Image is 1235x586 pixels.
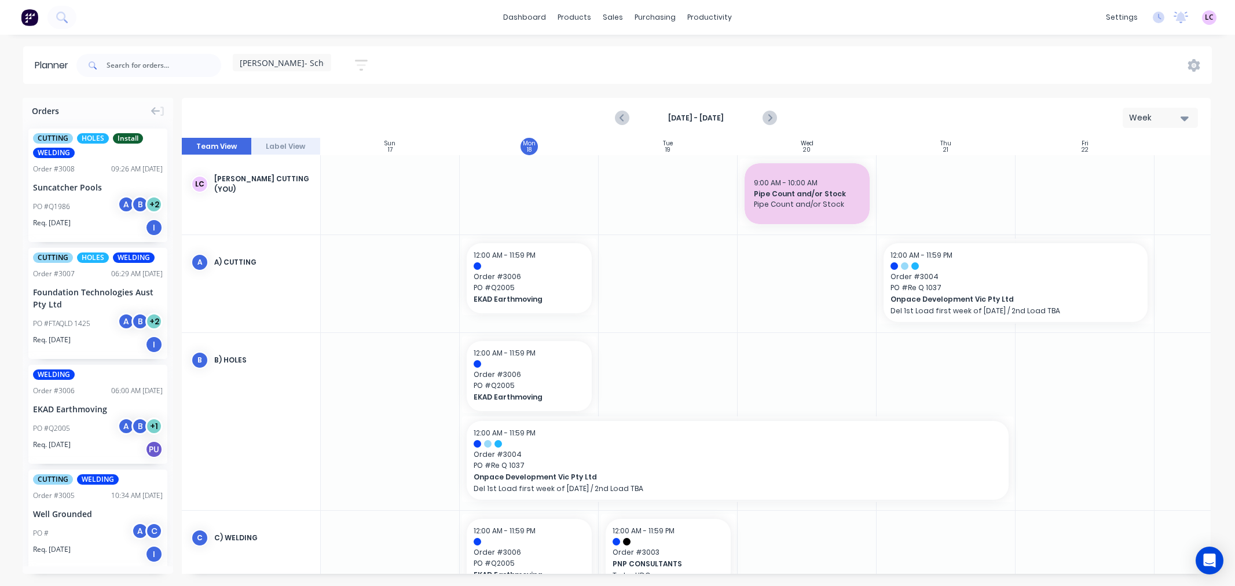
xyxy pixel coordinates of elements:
div: PO #FTAQLD 1425 [33,318,90,329]
span: HOLES [77,133,109,144]
span: EKAD Earthmoving [474,294,574,305]
span: Onpace Development Vic Pty Ltd [474,472,949,482]
span: Req. [DATE] [33,544,71,555]
div: I [145,336,163,353]
span: 12:00 AM - 11:59 PM [474,250,536,260]
div: C [145,522,163,540]
div: sales [597,9,629,26]
div: Order # 3007 [33,269,75,279]
span: LC [1205,12,1214,23]
span: CUTTING [33,252,73,263]
div: Sun [384,140,395,147]
div: 06:00 AM [DATE] [111,386,163,396]
div: + 2 [145,313,163,330]
div: A) Cutting [214,257,311,268]
div: 10:34 AM [DATE] [111,490,163,501]
div: C) Welding [214,533,311,543]
div: B) Holes [214,355,311,365]
strong: [DATE] - [DATE] [638,113,754,123]
div: Fri [1082,140,1089,147]
span: 9:00 AM - 10:00 AM [754,178,818,188]
img: Factory [21,9,38,26]
div: B [191,351,208,369]
button: Week [1123,108,1198,128]
span: WELDING [113,252,155,263]
div: Thu [940,140,951,147]
span: 12:00 AM - 11:59 PM [474,348,536,358]
span: PNP CONSULTANTS [613,559,713,569]
span: Pipe Count and/or Stock [754,189,860,199]
div: 17 [388,147,393,153]
div: PO #Q1986 [33,202,70,212]
button: Label View [251,138,321,155]
span: Onpace Development Vic Pty Ltd [890,294,1116,305]
span: PO # Q2005 [474,558,585,569]
div: Order # 3008 [33,164,75,174]
span: [PERSON_NAME]- Schedule [240,57,346,69]
span: Order # 3006 [474,272,585,282]
div: Suncatcher Pools [33,181,163,193]
span: Install [113,133,143,144]
span: 12:00 AM - 11:59 PM [890,250,952,260]
div: Planner [35,58,74,72]
span: WELDING [33,148,75,158]
span: 12:00 AM - 11:59 PM [613,526,675,536]
div: 06:29 AM [DATE] [111,269,163,279]
span: Order # 3004 [474,449,1002,460]
div: + 1 [145,417,163,435]
div: A [118,313,135,330]
div: 22 [1082,147,1089,153]
p: To be HDG [613,571,724,580]
span: PO # Re Q 1037 [890,283,1141,293]
div: 19 [665,147,670,153]
span: 12:00 AM - 11:59 PM [474,428,536,438]
div: PO # [33,528,49,539]
span: PO # Q2005 [474,283,585,293]
div: B [131,417,149,435]
div: A [118,417,135,435]
div: productivity [681,9,738,26]
span: Req. [DATE] [33,439,71,450]
span: WELDING [77,474,119,485]
div: Tue [663,140,673,147]
div: + 2 [145,196,163,213]
div: LC [191,175,208,193]
div: EKAD Earthmoving [33,403,163,415]
span: Pipe Count and/or Stock [754,199,860,210]
div: B [131,313,149,330]
p: Del 1st Load first week of [DATE] / 2nd Load TBA [474,484,1002,493]
div: C [191,529,208,547]
span: Order # 3004 [890,272,1141,282]
div: Order # 3006 [33,386,75,396]
div: 09:26 AM [DATE] [111,164,163,174]
span: 12:00 AM - 11:59 PM [474,526,536,536]
div: settings [1100,9,1144,26]
span: EKAD Earthmoving [474,392,574,402]
span: PO # Re Q 1037 [474,460,1002,471]
div: Well Grounded [33,508,163,520]
div: [PERSON_NAME] Cutting (You) [214,174,311,195]
div: A [118,196,135,213]
a: dashboard [497,9,552,26]
div: A [131,522,149,540]
div: A [191,254,208,271]
span: Order # 3006 [474,369,585,380]
span: Orders [32,105,59,117]
div: PO #Q2005 [33,423,70,434]
div: I [145,545,163,563]
input: Search for orders... [107,54,221,77]
div: Open Intercom Messenger [1196,547,1223,574]
div: 20 [803,147,811,153]
div: 21 [943,147,948,153]
span: PO # Q2005 [474,380,585,391]
span: Order # 3003 [613,547,724,558]
span: HOLES [77,252,109,263]
p: Del 1st Load first week of [DATE] / 2nd Load TBA [890,306,1141,315]
div: purchasing [629,9,681,26]
div: Week [1129,112,1182,124]
div: I [145,219,163,236]
div: B [131,196,149,213]
span: CUTTING [33,133,73,144]
span: Req. [DATE] [33,218,71,228]
span: CUTTING [33,474,73,485]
